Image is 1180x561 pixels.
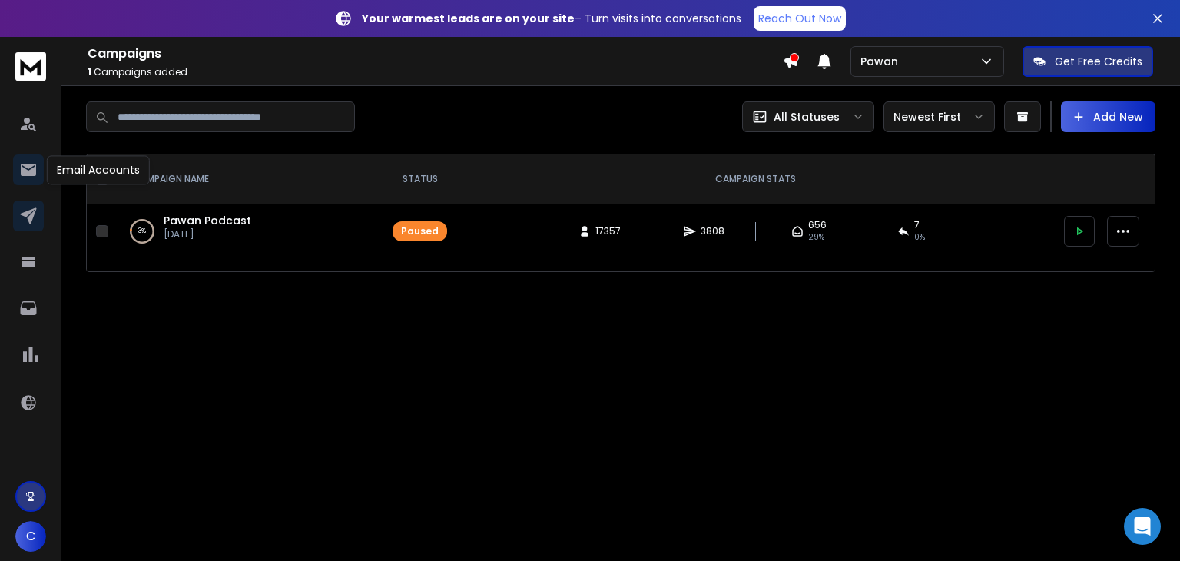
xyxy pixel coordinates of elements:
p: [DATE] [164,228,251,241]
p: Reach Out Now [758,11,841,26]
div: Open Intercom Messenger [1124,508,1161,545]
p: All Statuses [774,109,840,124]
span: 7 [914,219,920,231]
div: Email Accounts [47,155,150,184]
th: CAMPAIGN NAME [114,154,383,204]
span: 29 % [808,231,824,244]
span: 1 [88,65,91,78]
button: Add New [1061,101,1155,132]
th: STATUS [383,154,456,204]
span: 3808 [701,225,724,237]
div: Paused [401,225,439,237]
th: CAMPAIGN STATS [456,154,1055,204]
button: C [15,521,46,552]
p: – Turn visits into conversations [362,11,741,26]
strong: Your warmest leads are on your site [362,11,575,26]
p: Pawan [860,54,904,69]
button: Newest First [883,101,995,132]
img: logo [15,52,46,81]
p: Get Free Credits [1055,54,1142,69]
button: Get Free Credits [1023,46,1153,77]
td: 3%Pawan Podcast[DATE] [114,204,383,259]
h1: Campaigns [88,45,783,63]
a: Reach Out Now [754,6,846,31]
p: Campaigns added [88,66,783,78]
a: Pawan Podcast [164,213,251,228]
p: 3 % [138,224,146,239]
span: 0 % [914,231,925,244]
span: 656 [808,219,827,231]
span: 17357 [595,225,621,237]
